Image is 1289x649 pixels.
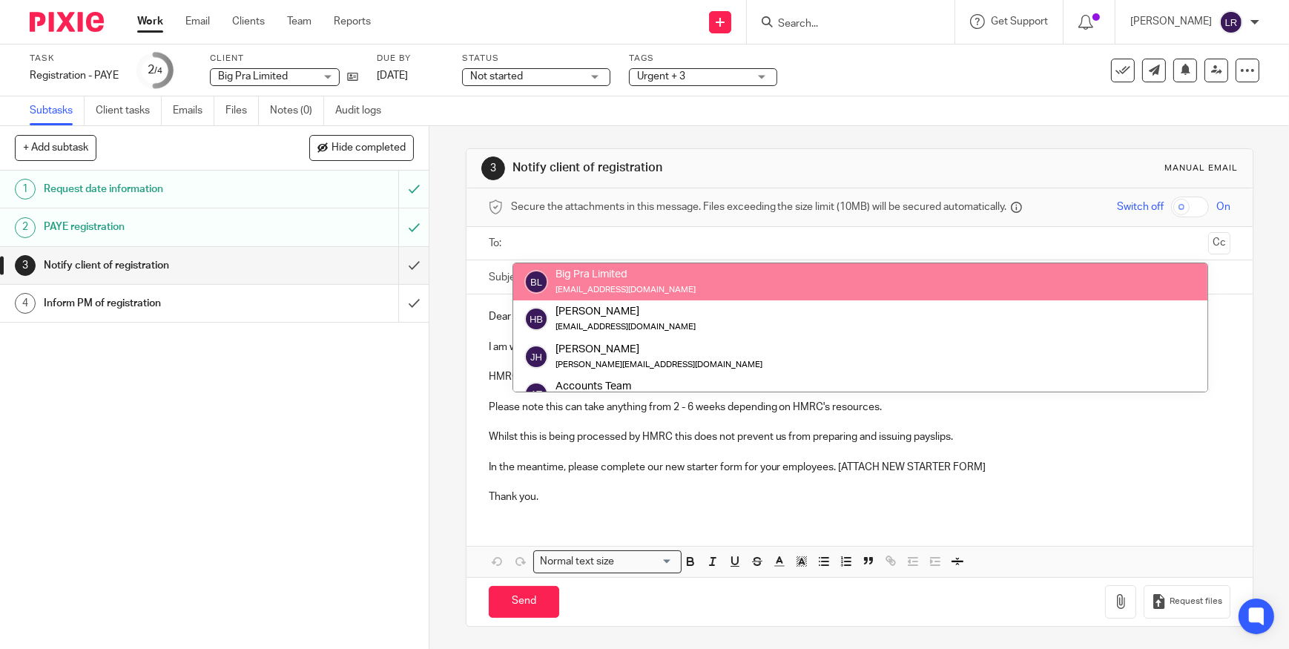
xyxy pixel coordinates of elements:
[1117,200,1164,214] span: Switch off
[511,200,1007,214] span: Secure the attachments in this message. Files exceeding the size limit (10MB) will be secured aut...
[185,14,210,29] a: Email
[232,14,265,29] a: Clients
[556,267,696,282] div: Big Pra Limited
[489,586,559,618] input: Send
[15,217,36,238] div: 2
[15,293,36,314] div: 4
[154,67,162,75] small: /4
[556,304,696,319] div: [PERSON_NAME]
[30,53,119,65] label: Task
[309,135,414,160] button: Hide completed
[335,96,392,125] a: Audit logs
[489,369,1230,415] p: HMRC will be issuing the business a PAYE reference number and an Accounts Office reference which ...
[556,360,762,369] small: [PERSON_NAME][EMAIL_ADDRESS][DOMAIN_NAME]
[15,179,36,200] div: 1
[556,286,696,294] small: [EMAIL_ADDRESS][DOMAIN_NAME]
[334,14,371,29] a: Reports
[173,96,214,125] a: Emails
[1144,585,1230,619] button: Request files
[287,14,311,29] a: Team
[556,379,696,394] div: Accounts Team
[225,96,259,125] a: Files
[44,292,271,314] h1: Inform PM of registration
[332,142,406,154] span: Hide completed
[556,341,762,356] div: [PERSON_NAME]
[148,62,162,79] div: 2
[489,309,1230,324] p: Dear [PERSON_NAME],
[44,178,271,200] h1: Request date information
[489,270,527,285] label: Subject:
[270,96,324,125] a: Notes (0)
[15,255,36,276] div: 3
[1219,10,1243,34] img: svg%3E
[481,157,505,180] div: 3
[30,96,85,125] a: Subtasks
[489,236,505,251] label: To:
[629,53,777,65] label: Tags
[1170,596,1222,607] span: Request files
[377,53,444,65] label: Due by
[15,135,96,160] button: + Add subtask
[556,323,696,331] small: [EMAIL_ADDRESS][DOMAIN_NAME]
[1130,14,1212,29] p: [PERSON_NAME]
[489,429,1230,444] p: Whilst this is being processed by HMRC this does not prevent us from preparing and issuing payslips.
[96,96,162,125] a: Client tasks
[44,254,271,277] h1: Notify client of registration
[44,216,271,238] h1: PAYE registration
[210,53,358,65] label: Client
[30,68,119,83] div: Registration - PAYE
[537,554,618,570] span: Normal text size
[218,71,288,82] span: Big Pra Limited
[524,382,548,406] img: svg%3E
[533,550,682,573] div: Search for option
[524,270,548,294] img: svg%3E
[619,554,673,570] input: Search for option
[489,340,1230,355] p: I am writing to confirm the PAYE registration for the business has been completed.
[524,345,548,369] img: svg%3E
[137,14,163,29] a: Work
[30,12,104,32] img: Pixie
[637,71,685,82] span: Urgent + 3
[524,307,548,331] img: svg%3E
[470,71,523,82] span: Not started
[777,18,910,31] input: Search
[1208,232,1230,254] button: Cc
[512,160,891,176] h1: Notify client of registration
[489,460,1230,475] p: In the meantime, please complete our new starter form for your employees. [ATTACH NEW STARTER FORM]
[991,16,1048,27] span: Get Support
[1216,200,1230,214] span: On
[377,70,408,81] span: [DATE]
[1164,162,1238,174] div: Manual email
[462,53,610,65] label: Status
[489,490,1230,504] p: Thank you.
